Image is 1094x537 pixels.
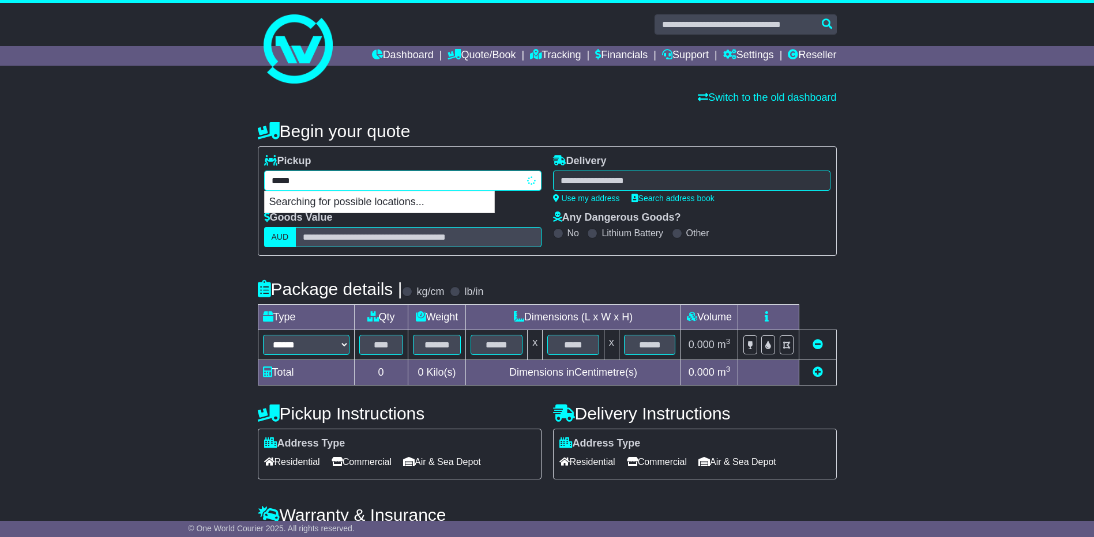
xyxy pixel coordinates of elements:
label: Lithium Battery [601,228,663,239]
span: Commercial [627,453,687,471]
a: Support [662,46,709,66]
span: Air & Sea Depot [403,453,481,471]
span: m [717,339,731,350]
td: Kilo(s) [408,360,466,385]
td: Volume [681,305,738,330]
a: Remove this item [813,339,823,350]
span: 0.000 [689,339,715,350]
a: Settings [723,46,774,66]
span: Commercial [332,453,392,471]
td: x [528,330,543,360]
td: x [604,330,619,360]
a: Financials [595,46,648,66]
label: lb/in [464,286,483,298]
td: Dimensions in Centimetre(s) [466,360,681,385]
label: Delivery [553,155,607,168]
span: 0.000 [689,366,715,378]
a: Add new item [813,366,823,378]
span: Residential [264,453,320,471]
label: kg/cm [416,286,444,298]
td: Weight [408,305,466,330]
span: Air & Sea Depot [698,453,776,471]
label: Other [686,228,709,239]
td: Total [258,360,354,385]
label: Address Type [264,437,345,450]
a: Dashboard [372,46,434,66]
h4: Begin your quote [258,122,837,141]
td: Type [258,305,354,330]
label: AUD [264,227,296,247]
h4: Warranty & Insurance [258,505,837,524]
h4: Pickup Instructions [258,404,542,423]
a: Search address book [631,194,715,203]
a: Use my address [553,194,620,203]
span: © One World Courier 2025. All rights reserved. [188,524,355,533]
td: Dimensions (L x W x H) [466,305,681,330]
span: m [717,366,731,378]
label: Pickup [264,155,311,168]
td: Qty [354,305,408,330]
h4: Package details | [258,279,403,298]
a: Switch to the old dashboard [698,92,836,103]
label: Goods Value [264,211,333,224]
a: Quote/Book [448,46,516,66]
label: Address Type [559,437,641,450]
p: Searching for possible locations... [265,191,494,213]
sup: 3 [726,337,731,346]
sup: 3 [726,365,731,373]
a: Tracking [530,46,581,66]
typeahead: Please provide city [264,171,542,191]
h4: Delivery Instructions [553,404,837,423]
a: Reseller [788,46,836,66]
label: No [567,228,579,239]
span: 0 [418,366,423,378]
td: 0 [354,360,408,385]
span: Residential [559,453,615,471]
label: Any Dangerous Goods? [553,211,681,224]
